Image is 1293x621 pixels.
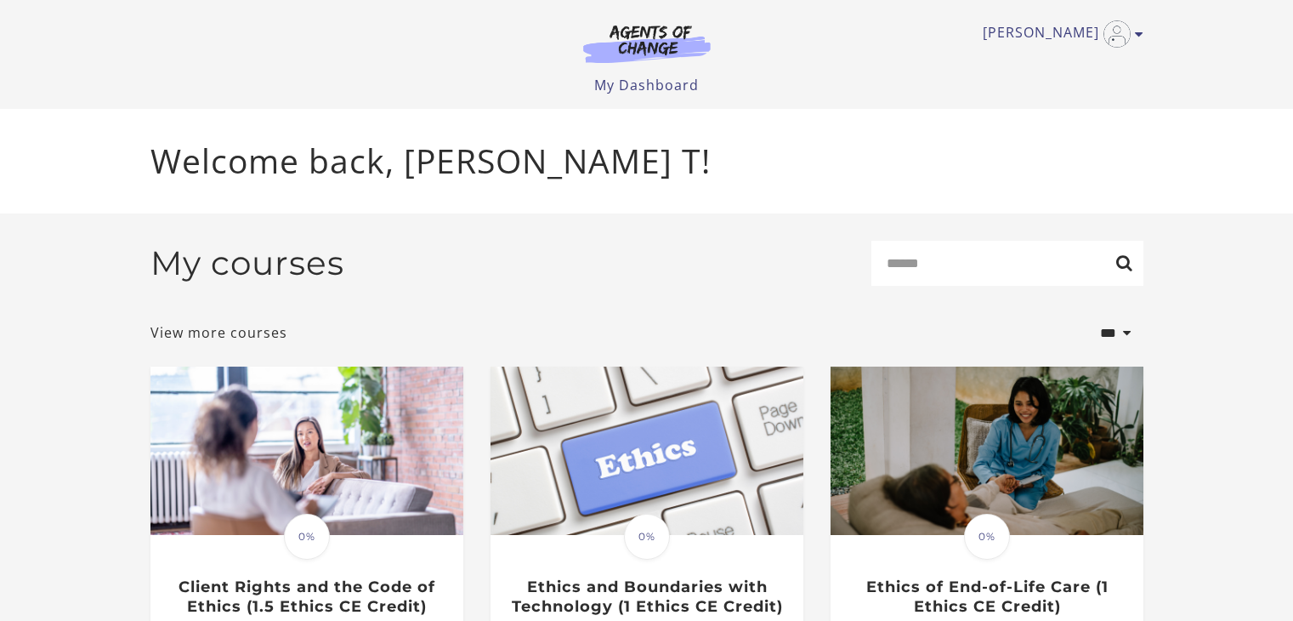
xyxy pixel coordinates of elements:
[848,578,1125,616] h3: Ethics of End-of-Life Care (1 Ethics CE Credit)
[284,514,330,560] span: 0%
[150,322,287,343] a: View more courses
[594,76,699,94] a: My Dashboard
[624,514,670,560] span: 0%
[168,578,445,616] h3: Client Rights and the Code of Ethics (1.5 Ethics CE Credit)
[565,24,729,63] img: Agents of Change Logo
[150,136,1143,186] p: Welcome back, [PERSON_NAME] T!
[983,20,1135,48] a: Toggle menu
[964,514,1010,560] span: 0%
[150,243,344,283] h2: My courses
[508,578,785,616] h3: Ethics and Boundaries with Technology (1 Ethics CE Credit)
